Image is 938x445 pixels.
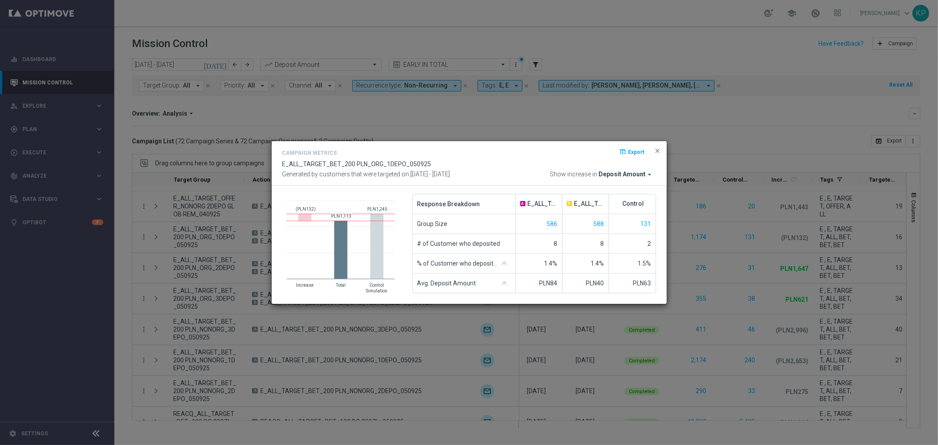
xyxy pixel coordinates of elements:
text: Increase [296,283,314,288]
span: 1.4% [544,260,558,267]
span: 8 [601,240,604,247]
span: E_ALL_TARGET_BET_200 PLN_ORG_1DEPO_050925 [282,160,431,168]
span: Show unique customers [547,220,558,227]
h4: Campaign Metrics [282,150,337,156]
span: 1.5% [638,260,651,267]
text: Total [336,283,346,288]
span: PLN40 [586,280,604,287]
span: 1.4% [591,260,604,267]
span: 2 [648,240,651,247]
button: open_in_browser Export [619,146,646,157]
text: Control Simulation [366,283,387,293]
span: close [654,147,661,154]
img: gaussianGrey.svg [498,262,511,266]
span: E_ALL_TARGET_BET_200 PLN_ORG_TESTA_1DEPO_050925 [528,200,558,208]
text: PLN1,245 [367,207,387,212]
span: E_ALL_TARGET_BET_200 PLN_ORG_TESTB_1DEPO_050925 [574,200,604,208]
span: Control [623,200,644,208]
span: Group Size [417,214,448,233]
i: arrow_drop_down [646,171,654,179]
span: Generated by customers that were targeted on [282,171,409,178]
i: open_in_browser [620,148,627,155]
span: Show unique customers [594,220,604,227]
img: gaussianGrey.svg [498,281,511,286]
span: Export [628,149,645,155]
text: (PLN132) [296,207,316,212]
span: Deposit Amount [599,171,646,179]
span: A [520,201,526,206]
span: Avg. Deposit Amount [417,274,476,293]
text: PLN1,113 [331,214,351,219]
span: PLN84 [540,280,558,287]
span: % of Customer who deposited [417,254,498,273]
span: [DATE] - [DATE] [411,171,450,178]
span: Show increase in [550,171,598,179]
span: B [567,201,572,206]
span: Show unique customers [641,220,651,227]
button: Deposit Amount arrow_drop_down [599,171,656,179]
span: Response Breakdown [417,194,480,214]
span: 8 [554,240,558,247]
span: PLN63 [633,280,651,287]
span: # of Customer who deposited [417,234,500,253]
